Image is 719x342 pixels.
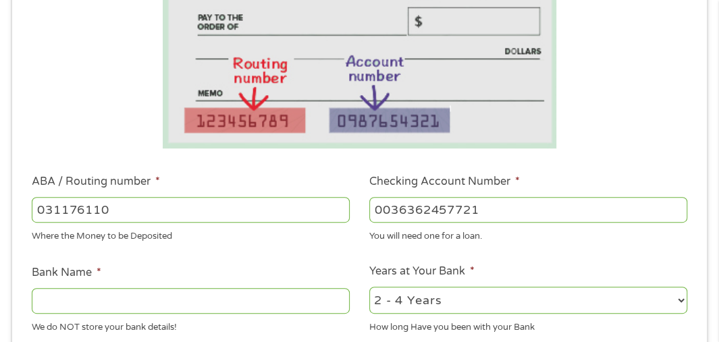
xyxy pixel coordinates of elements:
input: 263177916 [32,197,350,223]
label: Years at Your Bank [369,264,475,279]
label: Bank Name [32,266,101,280]
div: How long Have you been with your Bank [369,316,687,335]
input: 345634636 [369,197,687,223]
label: ABA / Routing number [32,175,160,189]
div: Where the Money to be Deposited [32,225,350,244]
div: We do NOT store your bank details! [32,316,350,335]
div: You will need one for a loan. [369,225,687,244]
label: Checking Account Number [369,175,520,189]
